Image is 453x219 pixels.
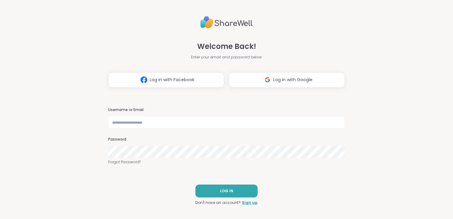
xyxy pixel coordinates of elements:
[242,200,258,205] a: Sign up
[191,54,262,60] span: Enter your email and password below
[229,72,345,88] button: Log in with Google
[108,107,345,113] h3: Username or Email
[195,185,258,197] button: LOG IN
[150,77,194,83] span: Log in with Facebook
[195,200,241,205] span: Don't have an account?
[220,188,233,194] span: LOG IN
[138,74,150,86] img: ShareWell Logomark
[197,41,256,52] span: Welcome Back!
[108,159,345,165] a: Forgot Password?
[262,74,273,86] img: ShareWell Logomark
[108,137,345,142] h3: Password
[108,72,224,88] button: Log in with Facebook
[200,14,253,31] img: ShareWell Logo
[273,77,312,83] span: Log in with Google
